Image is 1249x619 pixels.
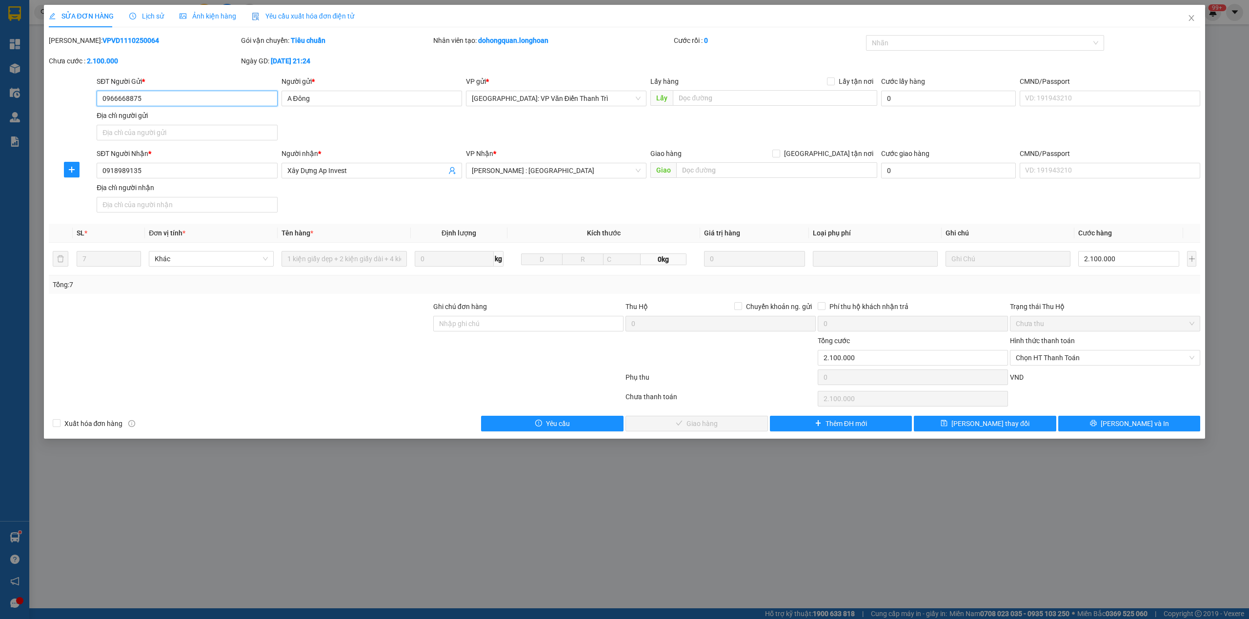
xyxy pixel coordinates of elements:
[128,420,135,427] span: info-circle
[97,76,277,87] div: SĐT Người Gửi
[624,391,817,408] div: Chưa thanh toán
[809,224,942,243] th: Loại phụ phí
[155,251,268,266] span: Khác
[102,37,159,44] b: VPVD1110250064
[1090,420,1097,427] span: printer
[472,163,641,178] span: Hồ Chí Minh : Kho Quận 12
[942,224,1074,243] th: Ghi chú
[1178,5,1205,32] button: Close
[448,167,456,174] span: user-add
[674,35,864,46] div: Cước rồi :
[1101,418,1169,429] span: [PERSON_NAME] và In
[587,229,621,237] span: Kích thước
[64,166,79,174] span: plus
[881,163,1016,178] input: Cước giao hàng
[1016,316,1194,331] span: Chưa thu
[291,37,325,44] b: Tiêu chuẩn
[433,303,487,310] label: Ghi chú đơn hàng
[780,148,877,159] span: [GEOGRAPHIC_DATA] tận nơi
[241,56,431,66] div: Ngày GD:
[97,125,277,140] input: Địa chỉ của người gửi
[826,301,912,312] span: Phí thu hộ khách nhận trả
[521,253,563,265] input: D
[835,76,877,87] span: Lấy tận nơi
[433,316,624,331] input: Ghi chú đơn hàng
[97,197,277,213] input: Địa chỉ của người nhận
[673,90,877,106] input: Dọc đường
[1078,229,1112,237] span: Cước hàng
[282,251,406,267] input: VD: Bàn, Ghế
[87,57,118,65] b: 2.100.000
[241,35,431,46] div: Gói vận chuyển:
[472,91,641,106] span: Hà Nội: VP Văn Điển Thanh Trì
[704,229,740,237] span: Giá trị hàng
[641,253,686,265] span: 0kg
[282,229,313,237] span: Tên hàng
[282,148,462,159] div: Người nhận
[49,35,239,46] div: [PERSON_NAME]:
[180,13,186,19] span: picture
[1020,148,1200,159] div: CMND/Passport
[129,13,136,19] span: clock-circle
[494,251,504,267] span: kg
[97,182,277,193] div: Địa chỉ người nhận
[60,418,127,429] span: Xuất hóa đơn hàng
[97,110,277,121] div: Địa chỉ người gửi
[650,162,676,178] span: Giao
[1010,301,1200,312] div: Trạng thái Thu Hộ
[53,279,482,290] div: Tổng: 7
[914,416,1056,431] button: save[PERSON_NAME] thay đổi
[466,76,646,87] div: VP gửi
[1188,14,1195,22] span: close
[1016,350,1194,365] span: Chọn HT Thanh Toán
[546,418,570,429] span: Yêu cầu
[742,301,816,312] span: Chuyển khoản ng. gửi
[77,229,84,237] span: SL
[481,416,624,431] button: exclamation-circleYêu cầu
[49,56,239,66] div: Chưa cước :
[815,420,822,427] span: plus
[941,420,947,427] span: save
[1010,337,1075,345] label: Hình thức thanh toán
[881,91,1016,106] input: Cước lấy hàng
[53,251,68,267] button: delete
[1058,416,1201,431] button: printer[PERSON_NAME] và In
[704,37,708,44] b: 0
[129,12,164,20] span: Lịch sử
[951,418,1029,429] span: [PERSON_NAME] thay đổi
[881,150,929,157] label: Cước giao hàng
[603,253,641,265] input: C
[466,150,493,157] span: VP Nhận
[478,37,548,44] b: dohongquan.longhoan
[64,162,80,177] button: plus
[49,13,56,19] span: edit
[625,416,768,431] button: checkGiao hàng
[535,420,542,427] span: exclamation-circle
[49,12,114,20] span: SỬA ĐƠN HÀNG
[946,251,1070,267] input: Ghi Chú
[97,148,277,159] div: SĐT Người Nhận
[433,35,672,46] div: Nhân viên tạo:
[1187,251,1196,267] button: plus
[149,229,185,237] span: Đơn vị tính
[881,77,925,85] label: Cước lấy hàng
[624,372,817,389] div: Phụ thu
[562,253,604,265] input: R
[826,418,867,429] span: Thêm ĐH mới
[818,337,850,345] span: Tổng cước
[650,77,679,85] span: Lấy hàng
[1020,76,1200,87] div: CMND/Passport
[650,90,673,106] span: Lấy
[442,229,476,237] span: Định lượng
[650,150,682,157] span: Giao hàng
[676,162,877,178] input: Dọc đường
[704,251,805,267] input: 0
[770,416,912,431] button: plusThêm ĐH mới
[252,12,355,20] span: Yêu cầu xuất hóa đơn điện tử
[180,12,236,20] span: Ảnh kiện hàng
[271,57,310,65] b: [DATE] 21:24
[252,13,260,20] img: icon
[1010,373,1024,381] span: VND
[625,303,648,310] span: Thu Hộ
[282,76,462,87] div: Người gửi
